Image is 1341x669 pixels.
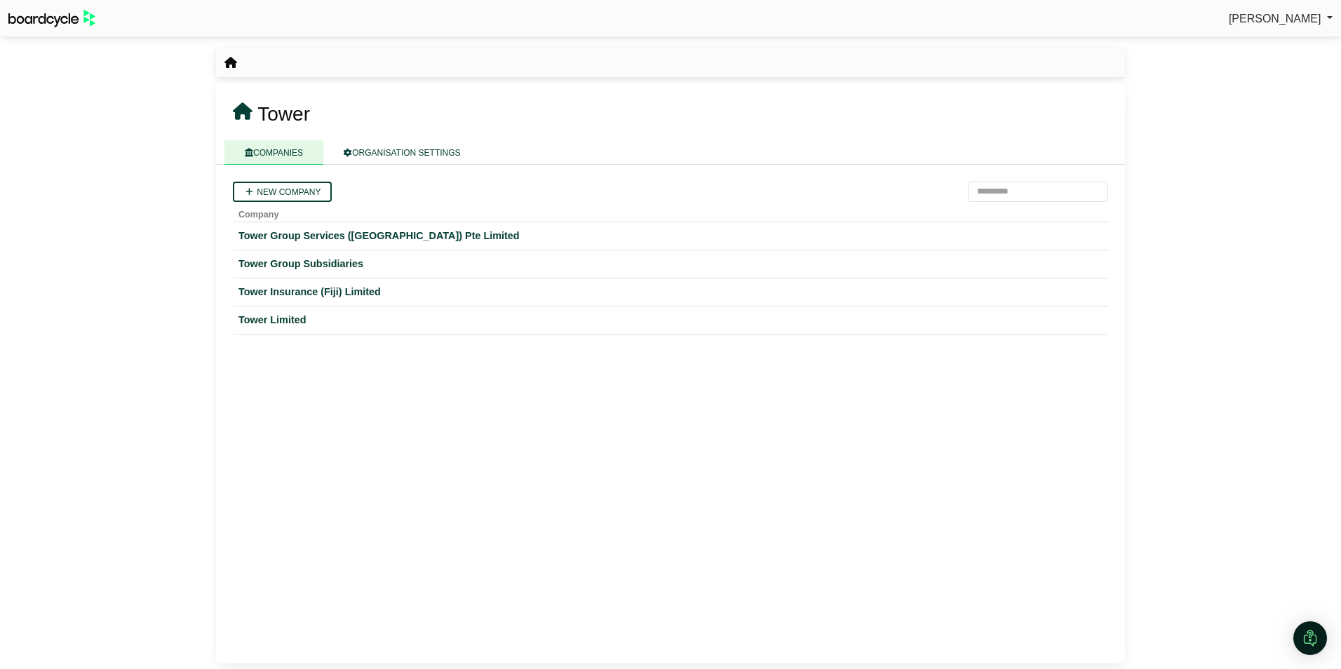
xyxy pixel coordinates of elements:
a: [PERSON_NAME] [1229,10,1333,28]
a: Tower Group Subsidiaries [238,256,1103,272]
a: New company [233,182,332,202]
a: Tower Limited [238,312,1103,328]
nav: breadcrumb [224,54,237,72]
span: Tower [257,103,310,125]
th: Company [233,202,1108,222]
a: Tower Insurance (Fiji) Limited [238,284,1103,300]
a: Tower Group Services ([GEOGRAPHIC_DATA]) Pte Limited [238,228,1103,244]
div: Open Intercom Messenger [1293,621,1327,655]
img: BoardcycleBlackGreen-aaafeed430059cb809a45853b8cf6d952af9d84e6e89e1f1685b34bfd5cb7d64.svg [8,10,95,27]
a: ORGANISATION SETTINGS [323,140,480,165]
span: [PERSON_NAME] [1229,13,1321,25]
a: COMPANIES [224,140,323,165]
